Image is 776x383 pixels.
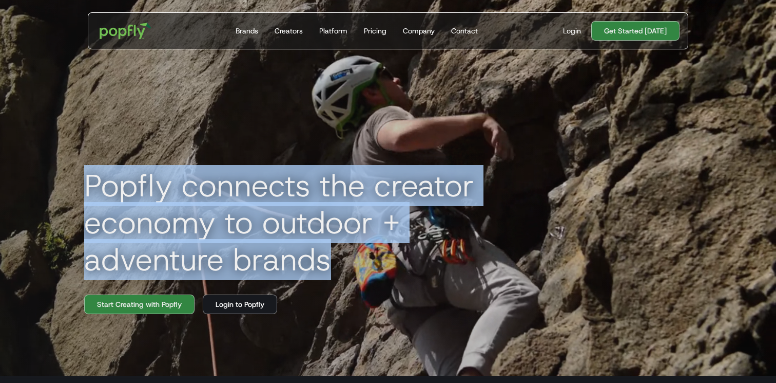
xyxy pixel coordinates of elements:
[563,26,581,36] div: Login
[84,295,195,314] a: Start Creating with Popfly
[591,21,680,41] a: Get Started [DATE]
[236,26,258,36] div: Brands
[360,13,391,49] a: Pricing
[315,13,352,49] a: Platform
[451,26,478,36] div: Contact
[203,295,277,314] a: Login to Popfly
[399,13,439,49] a: Company
[76,167,538,278] h1: Popfly connects the creator economy to outdoor + adventure brands
[447,13,482,49] a: Contact
[319,26,347,36] div: Platform
[559,26,585,36] a: Login
[275,26,303,36] div: Creators
[92,15,159,46] a: home
[364,26,386,36] div: Pricing
[270,13,307,49] a: Creators
[231,13,262,49] a: Brands
[403,26,435,36] div: Company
